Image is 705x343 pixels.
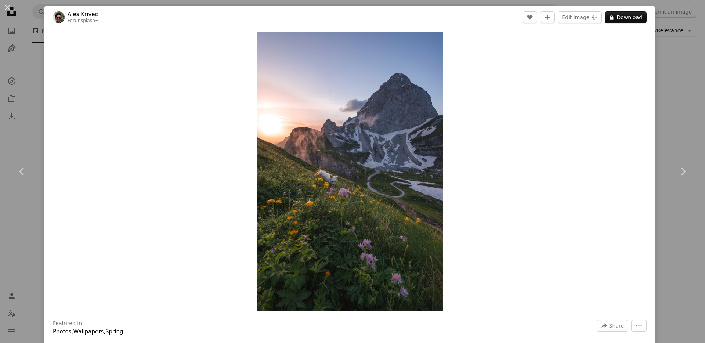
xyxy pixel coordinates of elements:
a: Photos [53,328,72,335]
a: Next [661,136,705,207]
button: Zoom in on this image [257,32,443,311]
span: , [72,328,73,335]
span: Share [609,320,624,331]
button: Download [605,11,647,23]
h3: Featured in [53,320,82,327]
a: Ales Krivec [68,11,99,18]
div: For [68,18,99,24]
button: Add to Collection [540,11,555,23]
button: Edit image [558,11,602,23]
button: More Actions [631,320,647,332]
a: Wallpapers [73,328,104,335]
span: , [104,328,105,335]
a: Spring [105,328,123,335]
button: Like [523,11,537,23]
img: Go to Ales Krivec's profile [53,11,65,23]
img: the sun is setting over a mountain with wildflowers in the foreground [257,32,443,311]
button: Share this image [597,320,628,332]
a: Unsplash+ [75,18,99,23]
